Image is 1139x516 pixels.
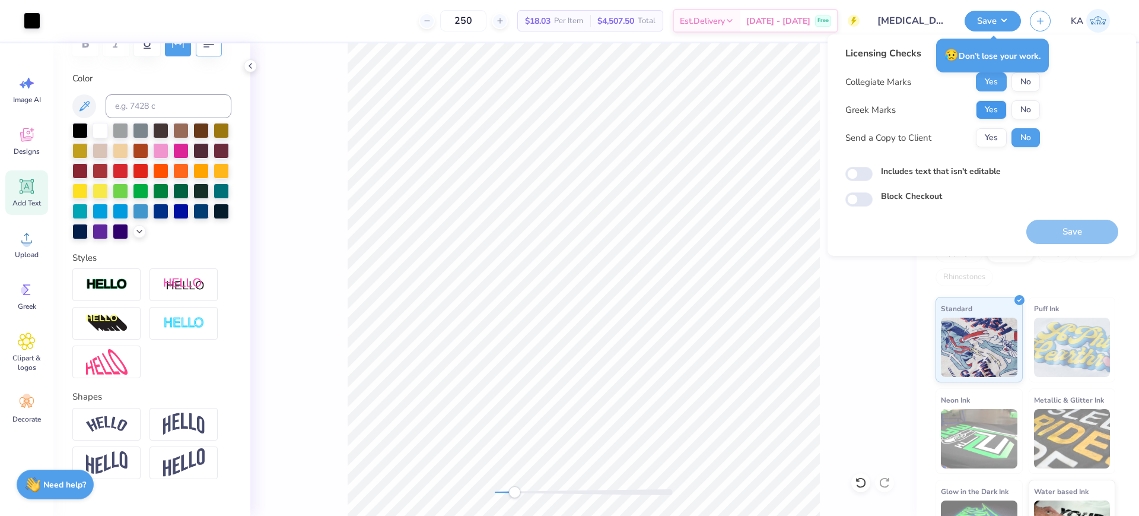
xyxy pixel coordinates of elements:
span: Neon Ink [941,394,970,406]
span: KA [1071,14,1083,28]
label: Block Checkout [881,190,942,202]
img: Arc [86,416,128,432]
label: Styles [72,251,97,265]
button: Yes [976,100,1007,119]
button: Yes [976,128,1007,147]
button: Yes [976,72,1007,91]
img: Kate Agsalon [1086,9,1110,33]
img: Shadow [163,277,205,292]
button: No [1011,72,1040,91]
img: Rise [163,448,205,477]
button: No [1011,128,1040,147]
img: Metallic & Glitter Ink [1034,409,1111,468]
span: Puff Ink [1034,302,1059,315]
div: Don’t lose your work. [936,39,1049,72]
span: Glow in the Dark Ink [941,485,1008,498]
span: Designs [14,147,40,156]
img: Flag [86,451,128,474]
span: $18.03 [525,15,551,27]
span: Image AI [13,95,41,105]
strong: Need help? [43,479,86,490]
div: Collegiate Marks [845,75,911,89]
input: Untitled Design [868,9,956,33]
label: Shapes [72,390,102,404]
span: Clipart & logos [7,353,46,372]
span: Decorate [12,414,41,424]
span: Upload [15,250,39,259]
button: Save [965,11,1021,31]
label: Includes text that isn't editable [881,165,1001,178]
img: Standard [941,318,1017,377]
img: Puff Ink [1034,318,1111,377]
img: 3D Illusion [86,314,128,333]
img: Stroke [86,278,128,292]
span: Est. Delivery [680,15,725,27]
span: $4,507.50 [597,15,634,27]
span: Per Item [554,15,583,27]
img: Arch [163,413,205,435]
div: Send a Copy to Client [845,131,931,145]
div: Accessibility label [508,486,520,498]
span: 😥 [944,48,959,63]
a: KA [1065,9,1115,33]
input: – – [440,10,486,31]
input: e.g. 7428 c [106,94,231,118]
div: Greek Marks [845,103,896,117]
span: [DATE] - [DATE] [746,15,810,27]
span: Total [638,15,656,27]
span: Add Text [12,198,41,208]
span: Water based Ink [1034,485,1089,498]
span: Free [817,17,829,25]
img: Neon Ink [941,409,1017,468]
img: Free Distort [86,349,128,375]
label: Color [72,72,231,86]
img: Negative Space [163,316,205,330]
span: Metallic & Glitter Ink [1034,394,1104,406]
div: Rhinestones [936,268,993,286]
div: Licensing Checks [845,46,1040,61]
span: Greek [18,302,36,311]
button: No [1011,100,1040,119]
span: Standard [941,302,972,315]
